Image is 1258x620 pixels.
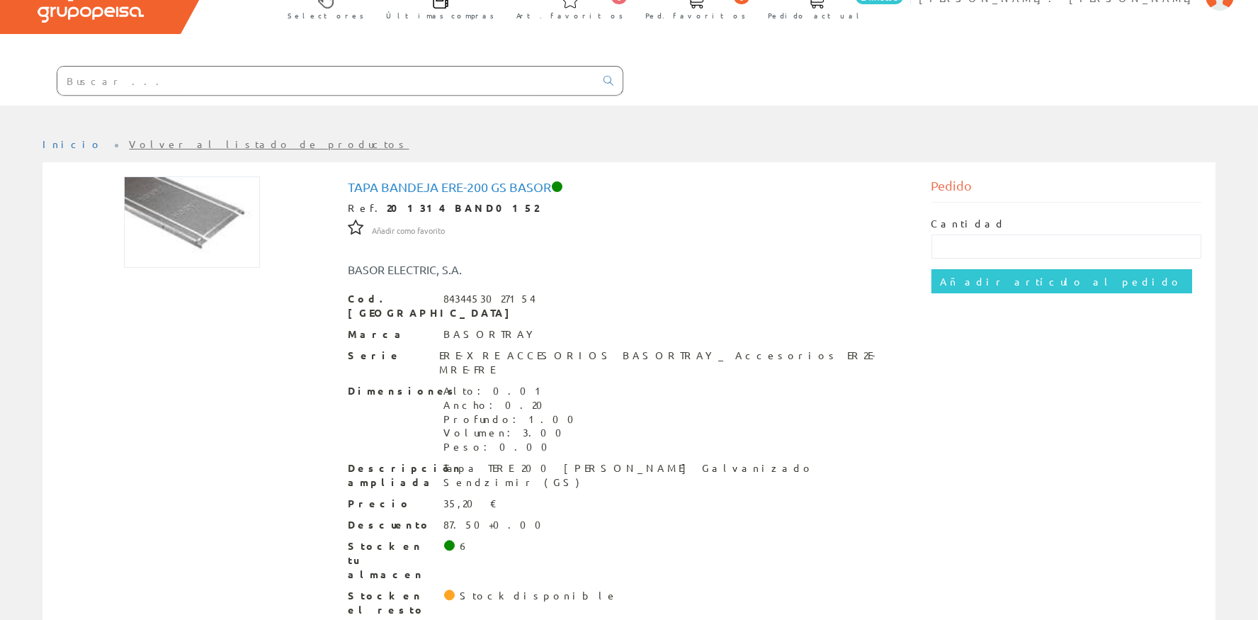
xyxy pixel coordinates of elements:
span: Selectores [288,9,364,23]
span: Serie [348,349,429,363]
span: Añadir como favorito [373,225,446,237]
div: 6 [460,539,470,553]
div: ERE-XRE ACCESORIOS BASORTRAY_ Accesorios ER2E-MRE-FRE [440,349,910,377]
div: Alto: 0.01 [444,384,583,398]
div: Ancho: 0.20 [444,398,583,412]
a: Volver al listado de productos [130,137,409,150]
span: Precio [348,497,433,511]
span: Marca [348,327,433,342]
div: Peso: 0.00 [444,440,583,454]
div: Profundo: 1.00 [444,412,583,427]
span: Cod. [GEOGRAPHIC_DATA] [348,292,433,320]
div: Pedido [931,176,1202,203]
div: BASOR ELECTRIC, S.A. [338,261,678,278]
div: 87.50+0.00 [444,518,550,532]
span: Pedido actual [768,9,864,23]
label: Cantidad [931,217,1007,231]
div: 35,20 € [444,497,498,511]
span: Descripción ampliada [348,461,433,490]
div: Tapa TERE 200 [PERSON_NAME] Galvanizado Sendzimir (GS) [444,461,910,490]
img: Foto artículo Tapa Bandeja Ere-200 Gs Basor (192x128.50393700787) [124,176,260,268]
strong: 201314 BAND0152 [387,201,539,214]
div: Stock disponible [460,589,618,603]
div: Volumen: 3.00 [444,426,583,440]
span: Ped. favoritos [645,9,746,23]
h1: Tapa Bandeja Ere-200 Gs Basor [348,180,910,194]
div: 8434453027154 [444,292,536,306]
input: Buscar ... [57,67,595,95]
span: Art. favoritos [516,9,623,23]
div: BASORTRAY [444,327,540,342]
span: Últimas compras [386,9,494,23]
span: Stock en tu almacen [348,539,433,582]
a: Inicio [42,137,103,150]
span: Dimensiones [348,384,433,398]
a: Añadir como favorito [373,223,446,236]
div: Ref. [348,201,910,215]
input: Añadir artículo al pedido [931,269,1192,293]
span: Descuento [348,518,433,532]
